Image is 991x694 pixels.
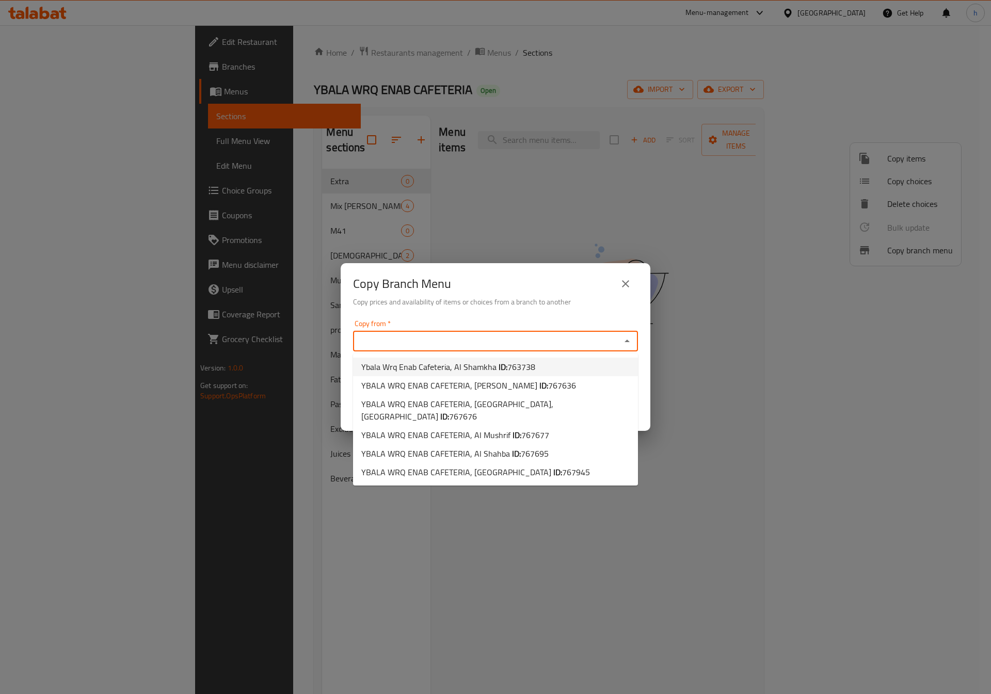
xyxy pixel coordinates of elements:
[562,464,590,480] span: 767945
[513,427,521,443] b: ID:
[361,398,630,423] span: YBALA WRQ ENAB CAFETERIA, [GEOGRAPHIC_DATA],[GEOGRAPHIC_DATA]
[361,466,590,478] span: YBALA WRQ ENAB CAFETERIA, [GEOGRAPHIC_DATA]
[361,447,549,460] span: YBALA WRQ ENAB CAFETERIA, Al Shahba
[353,276,451,292] h2: Copy Branch Menu
[521,446,549,461] span: 767695
[361,379,576,392] span: YBALA WRQ ENAB CAFETERIA, [PERSON_NAME]
[512,446,521,461] b: ID:
[449,409,477,424] span: 767676
[507,359,535,375] span: 763738
[361,361,535,373] span: Ybala Wrq Enab Cafeteria, Al Shamkha
[620,334,634,348] button: Close
[440,409,449,424] b: ID:
[548,378,576,393] span: 767636
[553,464,562,480] b: ID:
[613,271,638,296] button: close
[361,429,549,441] span: YBALA WRQ ENAB CAFETERIA, Al Mushrif
[521,427,549,443] span: 767677
[499,359,507,375] b: ID:
[539,378,548,393] b: ID:
[353,296,638,308] h6: Copy prices and availability of items or choices from a branch to another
